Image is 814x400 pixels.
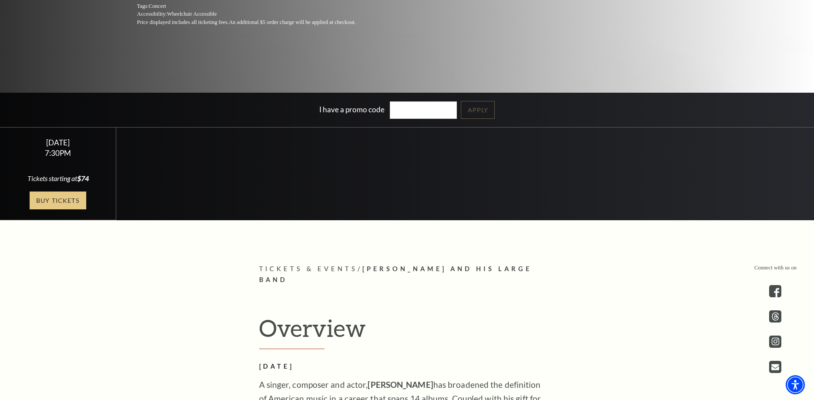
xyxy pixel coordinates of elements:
span: An additional $5 order charge will be applied at checkout. [229,19,355,25]
h2: [DATE] [259,361,542,372]
div: 7:30PM [10,149,106,157]
span: $74 [77,174,89,182]
span: Tickets & Events [259,265,358,272]
p: Price displayed includes all ticketing fees. [137,18,377,27]
span: [PERSON_NAME] and his Large Band [259,265,532,283]
a: Buy Tickets [30,192,86,209]
p: Tags: [137,2,377,10]
p: / [259,264,555,286]
strong: [PERSON_NAME] [368,380,433,390]
label: I have a promo code [319,104,385,114]
span: Concert [149,3,166,9]
div: [DATE] [10,138,106,147]
p: Accessibility: [137,10,377,18]
p: Connect with us on [754,264,797,272]
span: Wheelchair Accessible [167,11,216,17]
div: Tickets starting at [10,174,106,183]
h2: Overview [259,314,555,350]
div: Accessibility Menu [786,375,805,394]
